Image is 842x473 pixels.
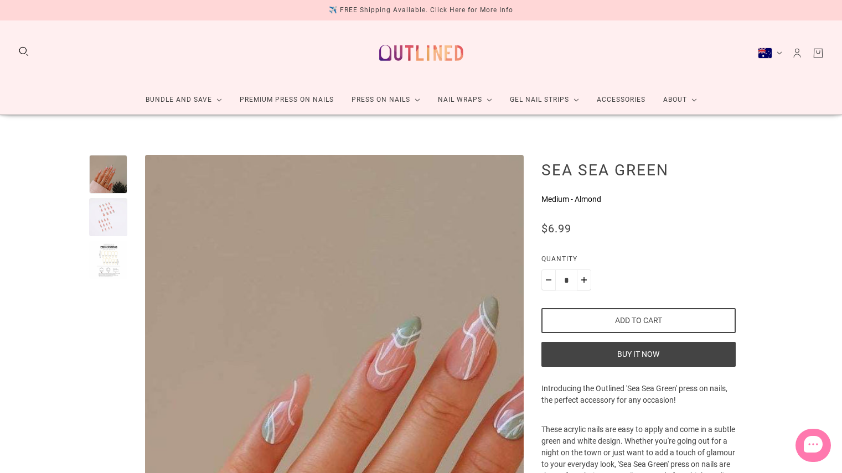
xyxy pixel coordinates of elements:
[791,47,803,59] a: Account
[137,85,231,115] a: Bundle and Save
[18,45,30,58] button: Search
[429,85,501,115] a: Nail Wraps
[541,253,735,269] label: Quantity
[812,47,824,59] a: Cart
[541,269,556,290] button: Minus
[501,85,588,115] a: Gel Nail Strips
[541,222,571,235] span: $6.99
[231,85,343,115] a: Premium Press On Nails
[329,4,513,16] div: ✈️ FREE Shipping Available. Click Here for More Info
[577,269,591,290] button: Plus
[541,383,735,424] p: Introducing the Outlined 'Sea Sea Green' press on nails, the perfect accessory for any occasion!
[541,194,735,205] p: Medium - Almond
[758,48,782,59] button: Australia
[654,85,706,115] a: About
[373,29,470,76] a: Outlined
[343,85,429,115] a: Press On Nails
[541,160,735,179] h1: Sea Sea Green
[541,308,735,333] button: Add to cart
[588,85,654,115] a: Accessories
[541,342,735,367] button: Buy it now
